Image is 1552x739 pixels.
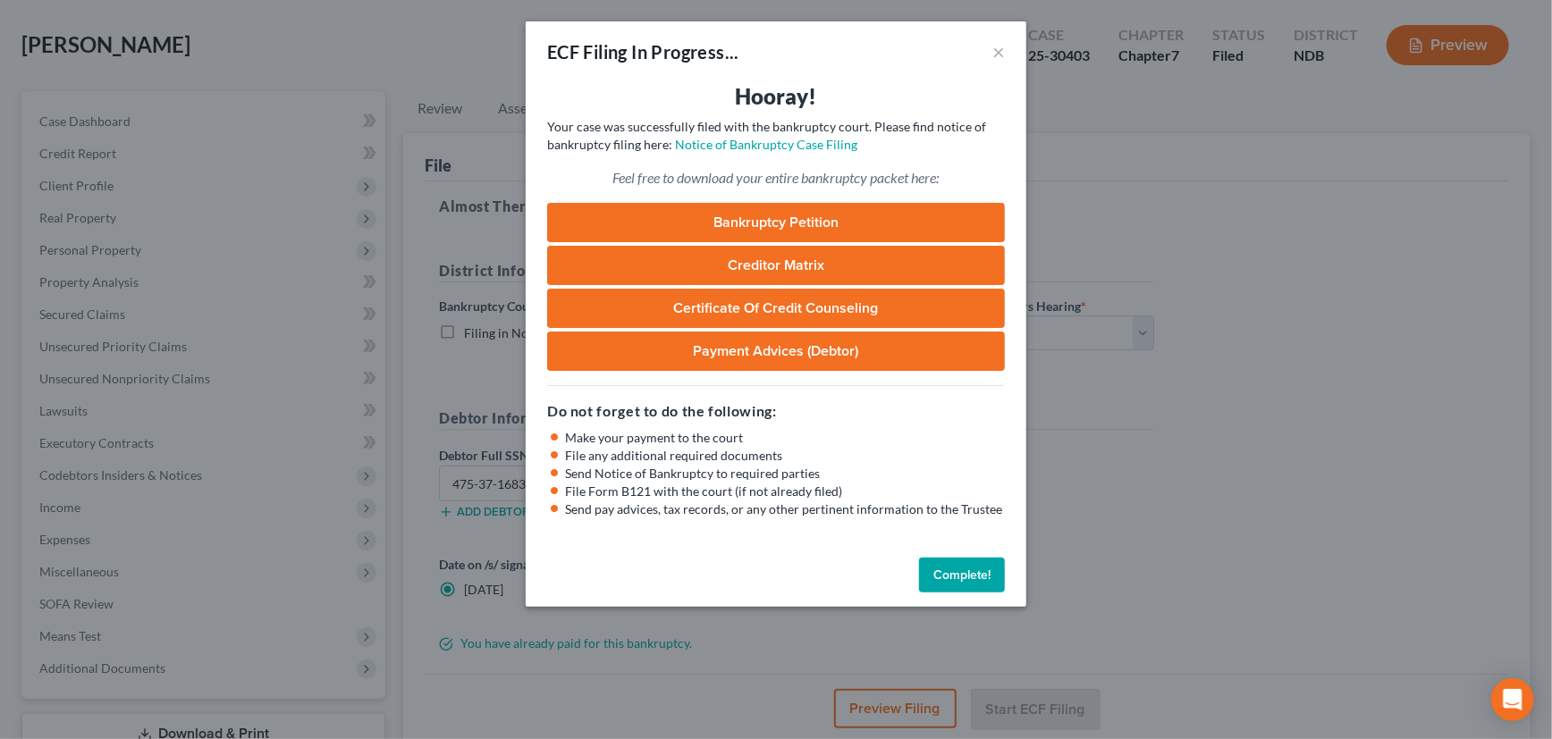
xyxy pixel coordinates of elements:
[565,447,1005,465] li: File any additional required documents
[675,137,857,152] a: Notice of Bankruptcy Case Filing
[919,558,1005,593] button: Complete!
[1491,678,1534,721] div: Open Intercom Messenger
[547,82,1005,111] h3: Hooray!
[547,400,1005,422] h5: Do not forget to do the following:
[547,332,1005,371] a: Payment Advices (Debtor)
[992,41,1005,63] button: ×
[565,465,1005,483] li: Send Notice of Bankruptcy to required parties
[547,119,986,152] span: Your case was successfully filed with the bankruptcy court. Please find notice of bankruptcy fili...
[565,483,1005,500] li: File Form B121 with the court (if not already filed)
[547,39,739,64] div: ECF Filing In Progress...
[547,168,1005,189] p: Feel free to download your entire bankruptcy packet here:
[547,246,1005,285] a: Creditor Matrix
[547,203,1005,242] a: Bankruptcy Petition
[547,289,1005,328] a: Certificate of Credit Counseling
[565,429,1005,447] li: Make your payment to the court
[565,500,1005,518] li: Send pay advices, tax records, or any other pertinent information to the Trustee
